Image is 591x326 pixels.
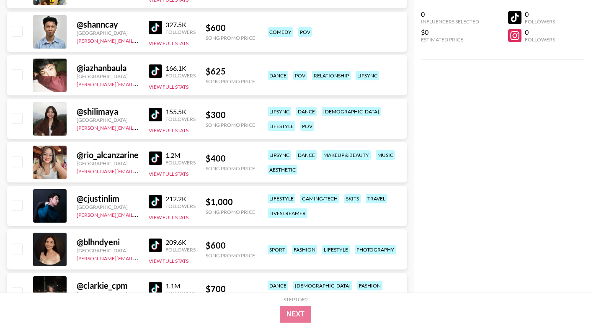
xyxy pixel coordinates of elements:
[312,71,351,80] div: relationship
[77,63,139,73] div: @ iazhanbaula
[356,71,379,80] div: lipsync
[77,80,240,87] a: [PERSON_NAME][EMAIL_ADDRESS][PERSON_NAME][DOMAIN_NAME]
[149,84,188,90] button: View Full Stats
[77,150,139,160] div: @ rio_alcanzarine
[77,204,139,210] div: [GEOGRAPHIC_DATA]
[300,121,314,131] div: pov
[206,122,255,128] div: Song Promo Price
[355,245,396,254] div: photography
[268,121,295,131] div: lifestyle
[165,203,196,209] div: Followers
[268,245,287,254] div: sport
[149,21,162,34] img: TikTok
[366,194,387,203] div: travel
[77,73,139,80] div: [GEOGRAPHIC_DATA]
[77,19,139,30] div: @ shanncay
[149,214,188,221] button: View Full Stats
[206,165,255,172] div: Song Promo Price
[165,116,196,122] div: Followers
[298,27,312,37] div: pov
[322,245,350,254] div: lifestyle
[165,64,196,72] div: 166.1K
[296,150,317,160] div: dance
[165,159,196,166] div: Followers
[206,252,255,259] div: Song Promo Price
[421,36,479,43] div: Estimated Price
[77,193,139,204] div: @ cjustinlim
[165,72,196,79] div: Followers
[206,35,255,41] div: Song Promo Price
[165,246,196,253] div: Followers
[206,78,255,85] div: Song Promo Price
[77,280,139,291] div: @ clarkie_cpm
[77,117,139,123] div: [GEOGRAPHIC_DATA]
[268,194,295,203] div: lifestyle
[165,108,196,116] div: 155.5K
[165,195,196,203] div: 212.2K
[149,171,188,177] button: View Full Stats
[206,23,255,33] div: $ 600
[525,28,555,36] div: 0
[525,18,555,25] div: Followers
[268,27,293,37] div: comedy
[376,150,395,160] div: music
[293,281,352,290] div: [DEMOGRAPHIC_DATA]
[149,239,162,252] img: TikTok
[300,194,339,203] div: gaming/tech
[357,281,382,290] div: fashion
[296,107,317,116] div: dance
[77,254,201,262] a: [PERSON_NAME][EMAIL_ADDRESS][DOMAIN_NAME]
[268,281,288,290] div: dance
[165,151,196,159] div: 1.2M
[525,36,555,43] div: Followers
[149,108,162,121] img: TikTok
[77,30,139,36] div: [GEOGRAPHIC_DATA]
[149,282,162,295] img: TikTok
[206,153,255,164] div: $ 400
[549,284,581,316] iframe: Drift Widget Chat Controller
[77,247,139,254] div: [GEOGRAPHIC_DATA]
[149,40,188,46] button: View Full Stats
[77,160,139,167] div: [GEOGRAPHIC_DATA]
[77,106,139,117] div: @ shilimaya
[206,284,255,294] div: $ 700
[206,110,255,120] div: $ 300
[322,150,371,160] div: makeup & beauty
[149,151,162,165] img: TikTok
[77,123,240,131] a: [PERSON_NAME][EMAIL_ADDRESS][PERSON_NAME][DOMAIN_NAME]
[165,21,196,29] div: 327.5K
[77,291,139,297] div: [GEOGRAPHIC_DATA]
[165,29,196,35] div: Followers
[77,167,240,175] a: [PERSON_NAME][EMAIL_ADDRESS][PERSON_NAME][DOMAIN_NAME]
[421,18,479,25] div: Influencers Selected
[165,238,196,246] div: 209.6K
[280,306,311,323] button: Next
[77,210,201,218] a: [PERSON_NAME][EMAIL_ADDRESS][DOMAIN_NAME]
[206,209,255,215] div: Song Promo Price
[77,237,139,247] div: @ blhndyeni
[206,66,255,77] div: $ 625
[149,64,162,78] img: TikTok
[268,150,291,160] div: lipsync
[284,296,308,303] div: Step 1 of 2
[149,127,188,133] button: View Full Stats
[165,290,196,296] div: Followers
[268,107,291,116] div: lipsync
[293,71,307,80] div: pov
[206,240,255,251] div: $ 600
[268,71,288,80] div: dance
[268,208,307,218] div: livestreamer
[149,258,188,264] button: View Full Stats
[344,194,361,203] div: skits
[268,165,297,175] div: aesthetic
[421,28,479,36] div: $0
[165,282,196,290] div: 1.1M
[149,195,162,208] img: TikTok
[77,36,201,44] a: [PERSON_NAME][EMAIL_ADDRESS][DOMAIN_NAME]
[525,10,555,18] div: 0
[206,197,255,207] div: $ 1,000
[322,107,381,116] div: [DEMOGRAPHIC_DATA]
[292,245,317,254] div: fashion
[421,10,479,18] div: 0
